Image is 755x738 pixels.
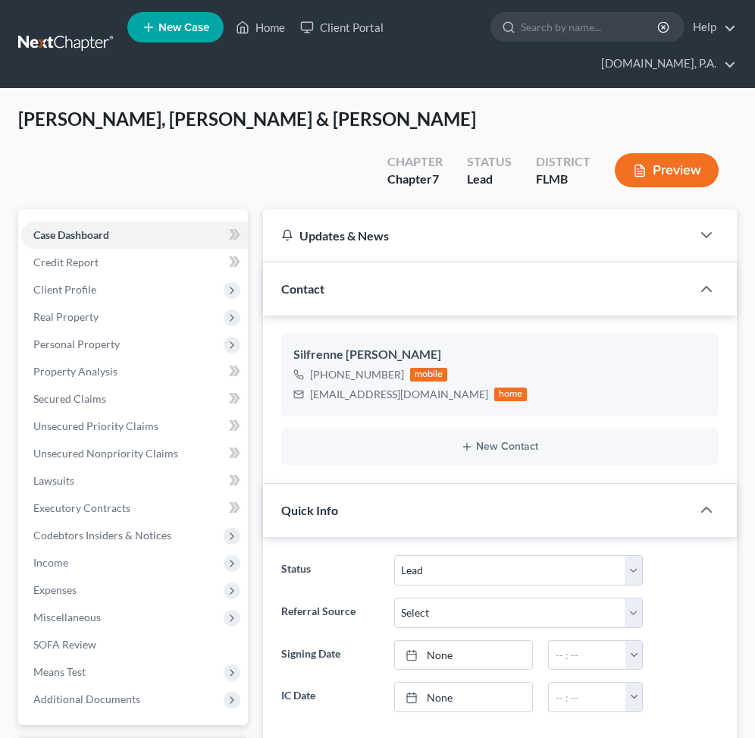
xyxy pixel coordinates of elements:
[18,108,476,130] span: [PERSON_NAME], [PERSON_NAME] & [PERSON_NAME]
[33,447,178,460] span: Unsecured Nonpriority Claims
[281,503,338,517] span: Quick Info
[33,419,158,432] span: Unsecured Priority Claims
[293,14,391,41] a: Client Portal
[33,228,109,241] span: Case Dashboard
[281,228,673,243] div: Updates & News
[228,14,293,41] a: Home
[387,171,443,188] div: Chapter
[395,683,532,711] a: None
[432,171,439,186] span: 7
[21,495,248,522] a: Executory Contracts
[33,529,171,542] span: Codebtors Insiders & Notices
[21,221,248,249] a: Case Dashboard
[21,413,248,440] a: Unsecured Priority Claims
[549,683,626,711] input: -- : --
[274,682,387,712] label: IC Date
[467,171,512,188] div: Lead
[21,467,248,495] a: Lawsuits
[33,665,86,678] span: Means Test
[615,153,719,187] button: Preview
[158,22,209,33] span: New Case
[395,641,532,670] a: None
[33,474,74,487] span: Lawsuits
[21,385,248,413] a: Secured Claims
[21,358,248,385] a: Property Analysis
[274,640,387,670] label: Signing Date
[21,631,248,658] a: SOFA Review
[467,153,512,171] div: Status
[293,441,706,453] button: New Contact
[21,249,248,276] a: Credit Report
[33,392,106,405] span: Secured Claims
[685,14,736,41] a: Help
[310,387,488,402] div: [EMAIL_ADDRESS][DOMAIN_NAME]
[594,50,736,77] a: [DOMAIN_NAME], P.A.
[387,153,443,171] div: Chapter
[33,638,96,651] span: SOFA Review
[293,346,706,364] div: Silfrenne [PERSON_NAME]
[33,583,77,596] span: Expenses
[33,692,140,705] span: Additional Documents
[536,153,591,171] div: District
[33,310,99,323] span: Real Property
[33,365,117,378] span: Property Analysis
[33,501,130,514] span: Executory Contracts
[536,171,591,188] div: FLMB
[281,281,324,296] span: Contact
[274,555,387,586] label: Status
[33,611,101,623] span: Miscellaneous
[33,256,99,269] span: Credit Report
[521,13,659,41] input: Search by name...
[33,338,120,350] span: Personal Property
[549,641,626,670] input: -- : --
[33,283,96,296] span: Client Profile
[274,598,387,628] label: Referral Source
[494,388,528,401] div: home
[33,556,68,569] span: Income
[410,368,448,382] div: mobile
[310,367,404,382] div: [PHONE_NUMBER]
[21,440,248,467] a: Unsecured Nonpriority Claims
